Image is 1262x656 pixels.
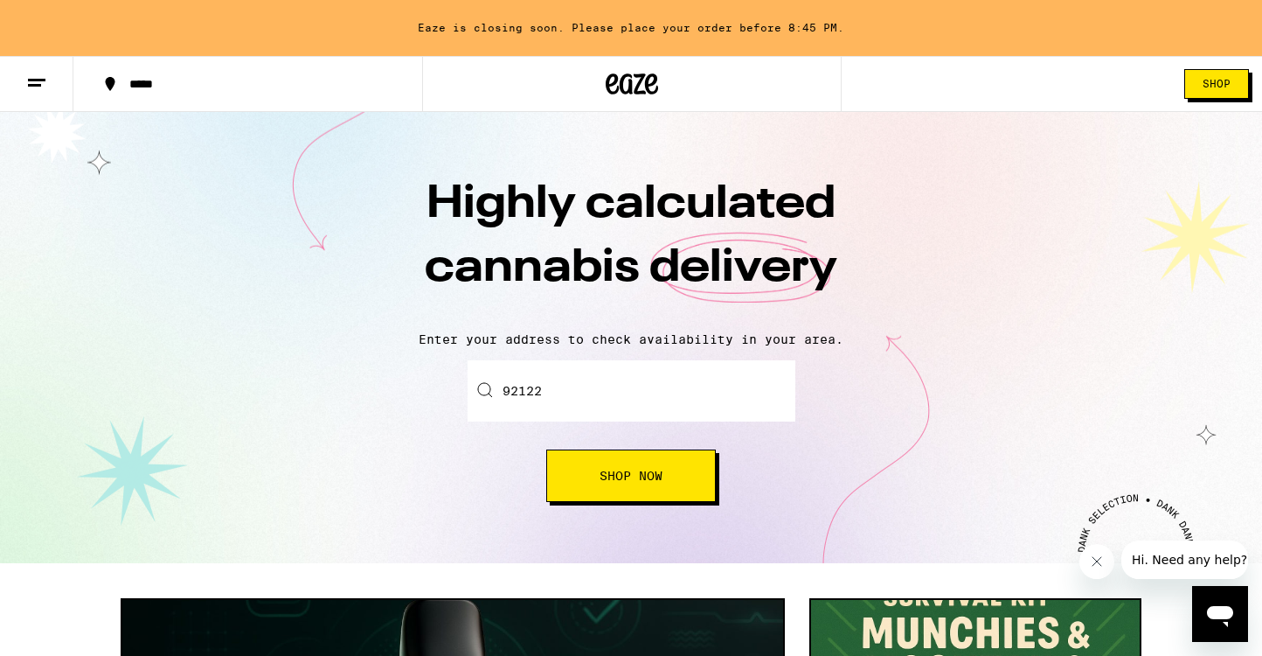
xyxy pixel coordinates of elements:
iframe: Button to launch messaging window [1192,586,1248,642]
button: Shop Now [546,450,716,502]
button: Shop [1184,69,1249,99]
p: Enter your address to check availability in your area. [17,332,1245,346]
a: Shop [1171,69,1262,99]
span: Shop [1203,79,1231,89]
iframe: Message from company [1121,541,1248,579]
input: Enter your delivery address [468,360,795,422]
span: Shop Now [600,470,662,482]
iframe: Close message [1079,544,1114,579]
h1: Highly calculated cannabis delivery [325,173,937,318]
